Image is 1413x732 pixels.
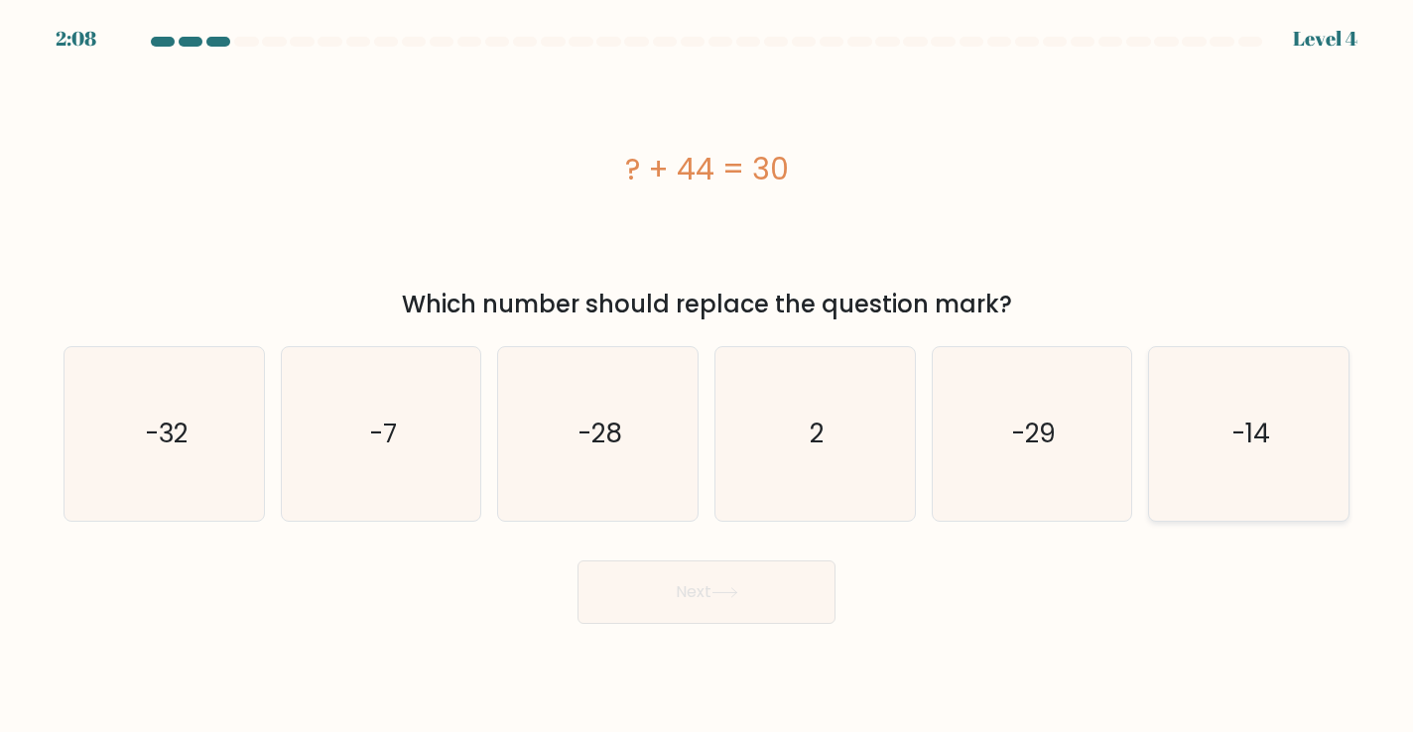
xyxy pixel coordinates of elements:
[1011,417,1056,452] text: -29
[578,560,835,624] button: Next
[578,417,622,452] text: -28
[56,24,96,54] div: 2:08
[810,417,824,452] text: 2
[64,147,1349,191] div: ? + 44 = 30
[1231,417,1270,452] text: -14
[75,287,1338,322] div: Which number should replace the question mark?
[369,417,397,452] text: -7
[145,417,188,452] text: -32
[1293,24,1357,54] div: Level 4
